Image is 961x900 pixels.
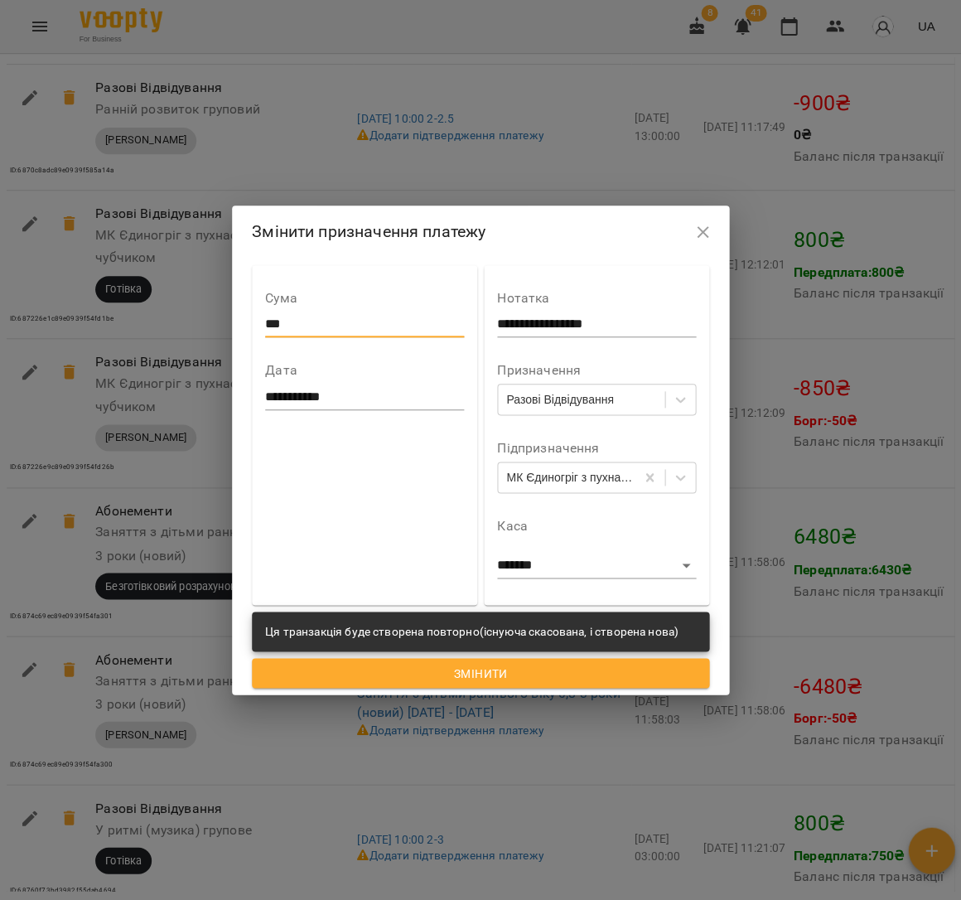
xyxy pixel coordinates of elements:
label: Каса [497,520,696,533]
label: Підпризначення [497,442,696,455]
div: Разові Відвідування [506,391,613,408]
button: Змінити [252,658,709,688]
span: Змінити [265,663,696,683]
label: Нотатка [497,292,696,305]
div: Ця транзакція буде створена повторно(існуюча скасована, і створена нова) [265,617,678,646]
label: Сума [265,292,464,305]
label: Дата [265,364,464,377]
label: Призначення [497,364,696,377]
div: МК Єдиногріг з пухнастим чубчиком [506,469,636,486]
h2: Змінити призначення платежу [252,219,709,244]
